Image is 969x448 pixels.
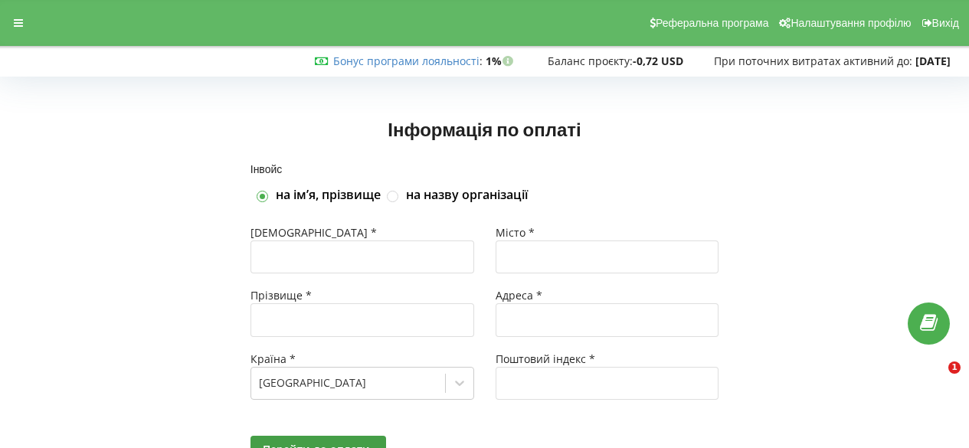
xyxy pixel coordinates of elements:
span: Інформація по оплаті [388,118,581,140]
span: Поштовий індекс * [496,352,595,366]
span: [DEMOGRAPHIC_DATA] * [250,225,377,240]
span: Вихід [932,17,959,29]
strong: 1% [486,54,517,68]
span: Інвойс [250,162,283,175]
span: Баланс проєкту: [548,54,633,68]
span: : [333,54,483,68]
span: Прізвище * [250,288,312,302]
strong: [DATE] [915,54,951,68]
span: При поточних витратах активний до: [714,54,912,68]
span: 1 [948,361,961,374]
span: Країна * [250,352,296,366]
a: Бонус програми лояльності [333,54,480,68]
iframe: Intercom live chat [917,361,954,398]
span: Налаштування профілю [791,17,911,29]
strong: -0,72 USD [633,54,683,68]
label: на імʼя, прізвище [276,187,381,204]
span: Реферальна програма [656,17,769,29]
span: Адреса * [496,288,542,302]
span: Місто * [496,225,535,240]
label: на назву організації [406,187,528,204]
